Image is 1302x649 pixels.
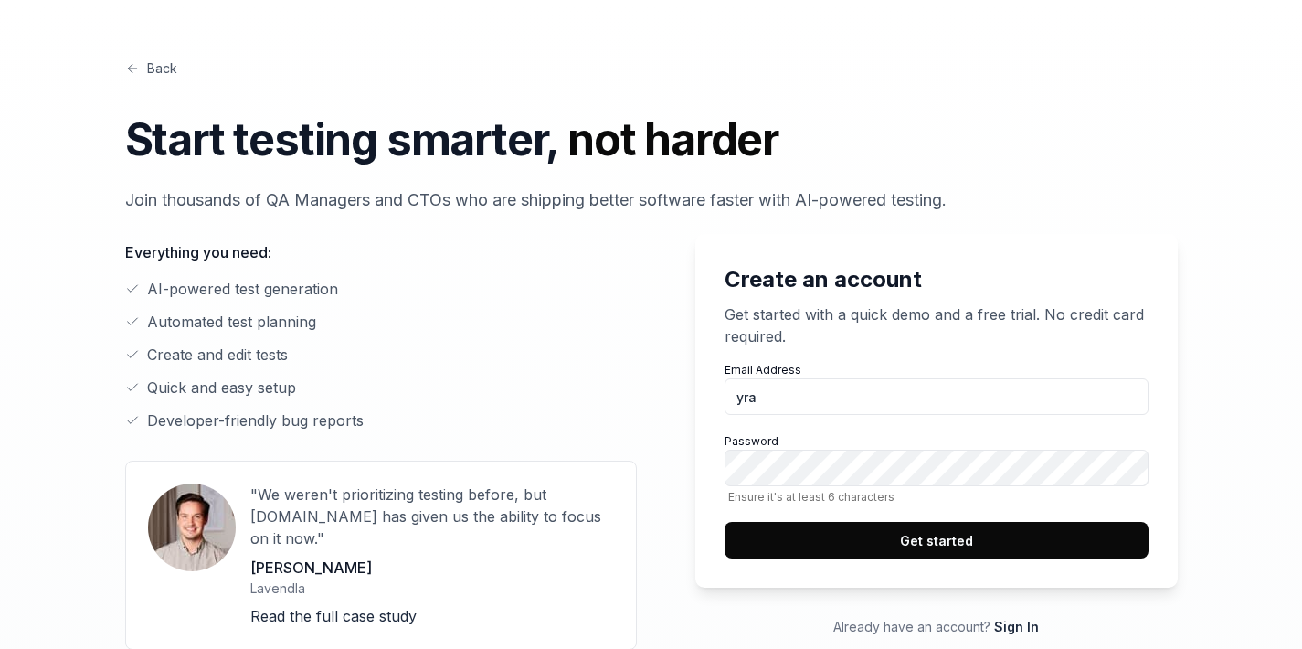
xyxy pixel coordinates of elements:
[250,557,614,579] p: [PERSON_NAME]
[567,112,778,166] span: not harder
[250,579,614,598] p: Lavendla
[125,241,637,263] p: Everything you need:
[725,362,1149,415] label: Email Address
[725,490,1149,504] span: Ensure it's at least 6 characters
[125,107,1178,173] h1: Start testing smarter,
[994,619,1039,634] a: Sign In
[725,263,1149,296] h2: Create an account
[125,311,637,333] li: Automated test planning
[725,303,1149,347] p: Get started with a quick demo and a free trial. No credit card required.
[725,378,1149,415] input: Email Address
[725,450,1149,486] input: PasswordEnsure it's at least 6 characters
[125,377,637,399] li: Quick and easy setup
[125,278,637,300] li: AI-powered test generation
[725,522,1149,559] button: Get started
[125,59,177,78] a: Back
[695,617,1178,636] p: Already have an account?
[148,484,236,571] img: User avatar
[250,484,614,549] p: "We weren't prioritizing testing before, but [DOMAIN_NAME] has given us the ability to focus on i...
[125,344,637,366] li: Create and edit tests
[125,410,637,431] li: Developer-friendly bug reports
[125,187,1178,212] p: Join thousands of QA Managers and CTOs who are shipping better software faster with AI-powered te...
[725,433,1149,504] label: Password
[250,607,417,625] a: Read the full case study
